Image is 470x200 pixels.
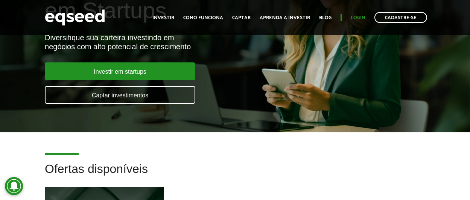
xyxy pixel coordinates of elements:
h2: Ofertas disponíveis [45,162,425,187]
div: Diversifique sua carteira investindo em negócios com alto potencial de crescimento [45,33,269,51]
a: Captar investimentos [45,86,195,104]
a: Investir em startups [45,62,195,80]
a: Cadastre-se [374,12,427,23]
a: Como funciona [183,15,223,20]
a: Blog [319,15,332,20]
a: Login [351,15,365,20]
a: Investir [152,15,174,20]
a: Aprenda a investir [260,15,310,20]
a: Captar [232,15,251,20]
img: EqSeed [45,8,105,27]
